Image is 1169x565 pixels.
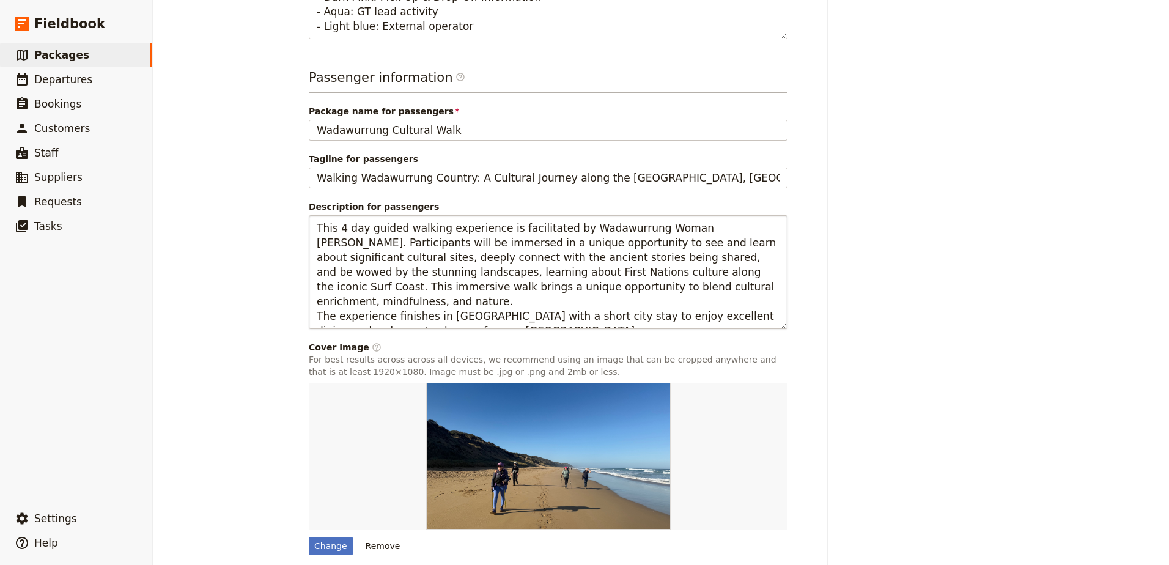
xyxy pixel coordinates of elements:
[309,201,787,213] span: Description for passengers
[309,68,787,93] h3: Passenger information
[34,537,58,549] span: Help
[309,105,787,117] span: Package name for passengers
[34,220,62,232] span: Tasks
[34,122,90,135] span: Customers
[309,353,787,378] p: For best results across across all devices, we recommend using an image that can be cropped anywh...
[34,147,59,159] span: Staff
[309,537,353,555] div: Change
[455,72,465,87] span: ​
[309,215,787,329] textarea: Description for passengers
[34,98,81,110] span: Bookings
[34,196,82,208] span: Requests
[309,120,787,141] input: Package name for passengers
[34,73,92,86] span: Departures
[34,15,105,33] span: Fieldbook
[309,341,787,353] div: Cover image
[34,512,77,525] span: Settings
[34,171,83,183] span: Suppliers
[309,168,787,188] input: Tagline for passengers
[309,153,787,165] span: Tagline for passengers
[360,537,406,555] button: Remove
[372,342,382,352] span: ​
[426,383,671,530] img: https://d33jgr8dhgav85.cloudfront.net/65720455998748ca6b7d31aa/689ae45a12d25dd30b1076bc?Expires=1...
[34,49,89,61] span: Packages
[455,72,465,82] span: ​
